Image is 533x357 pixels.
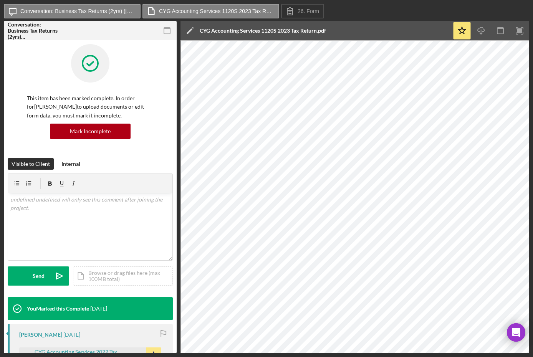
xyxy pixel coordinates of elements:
div: Mark Incomplete [70,124,111,139]
div: You Marked this Complete [27,306,89,312]
div: Internal [61,158,80,170]
label: CYG Accounting Services 1120S 2023 Tax Return.pdf [159,8,274,14]
div: CYG Accounting Services 1120S 2023 Tax Return.pdf [200,28,326,34]
div: Visible to Client [12,158,50,170]
label: Conversation: Business Tax Returns (2yrs) ([PERSON_NAME]) [20,8,136,14]
div: Open Intercom Messenger [507,323,525,342]
div: [PERSON_NAME] [19,332,62,338]
p: This item has been marked complete. In order for [PERSON_NAME] to upload documents or edit form d... [27,94,154,120]
button: Send [8,266,69,286]
div: Send [33,266,45,286]
div: Conversation: Business Tax Returns (2yrs) ([PERSON_NAME]) [8,21,61,40]
time: 2025-07-13 23:11 [90,306,107,312]
button: Internal [58,158,84,170]
label: 26. Form [298,8,319,14]
time: 2025-07-03 21:39 [63,332,80,338]
button: Visible to Client [8,158,54,170]
button: CYG Accounting Services 1120S 2023 Tax Return.pdf [142,4,279,18]
button: Conversation: Business Tax Returns (2yrs) ([PERSON_NAME]) [4,4,141,18]
button: Mark Incomplete [50,124,131,139]
button: 26. Form [281,4,324,18]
